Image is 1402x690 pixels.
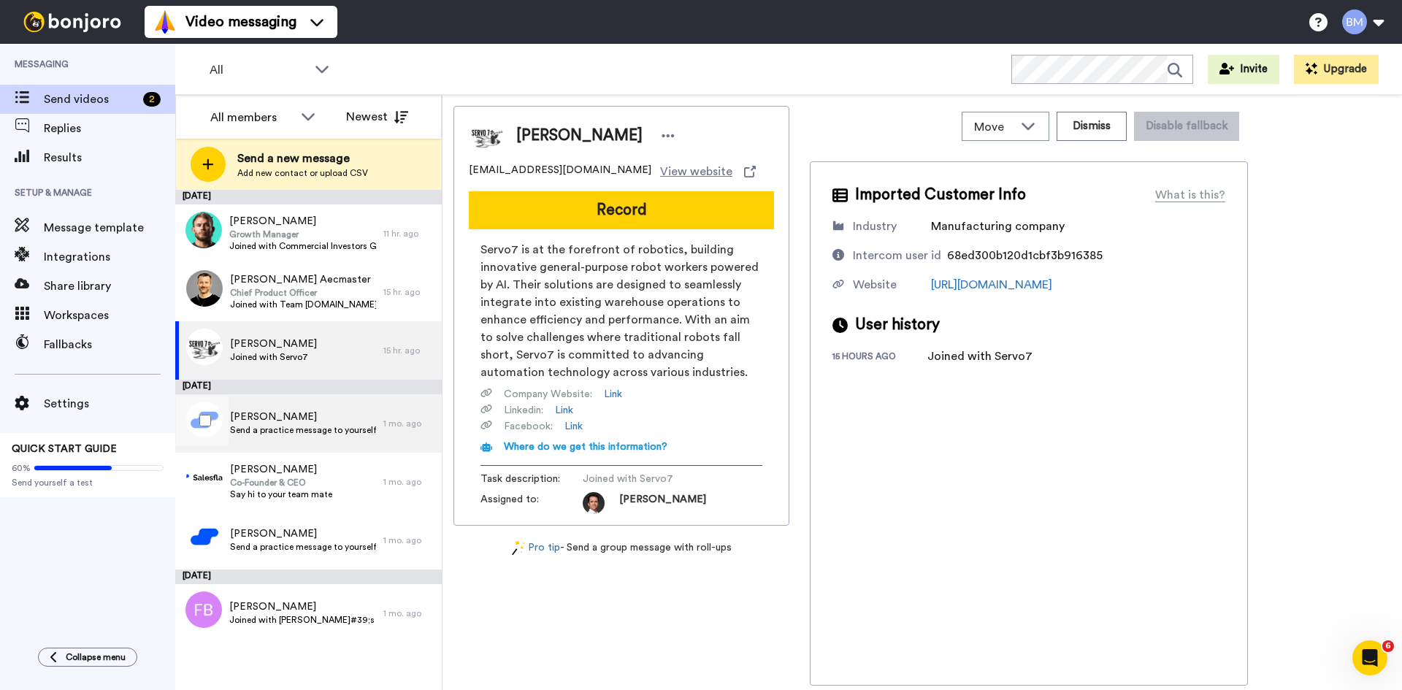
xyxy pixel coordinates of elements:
span: Fallbacks [44,336,175,353]
div: 1 mo. ago [383,534,434,546]
span: Co-Founder & CEO [230,477,332,488]
span: Integrations [44,248,175,266]
a: Link [604,387,622,402]
img: fac37804-4db4-4547-94d2-015336d79f93.jpg [186,329,223,365]
button: Newest [335,102,419,131]
div: 15 hr. ago [383,345,434,356]
span: Assigned to: [480,492,583,514]
span: Workspaces [44,307,175,324]
span: [PERSON_NAME] [619,492,706,514]
span: Joined with Servo7 [230,351,317,363]
span: [PERSON_NAME] Aecmaster [230,272,376,287]
span: Send a new message [237,150,368,167]
div: 15 hours ago [832,350,927,365]
div: 1 mo. ago [383,476,434,488]
span: Say hi to your team mate [230,488,332,500]
img: vm-color.svg [153,10,177,34]
span: [PERSON_NAME] [229,599,376,614]
div: [DATE] [175,570,442,584]
span: Growth Manager [229,229,376,240]
button: Collapse menu [38,648,137,667]
div: 1 mo. ago [383,607,434,619]
span: 6 [1382,640,1394,652]
a: View website [660,163,756,180]
img: b46bb965-4e23-4ed9-af25-8a5ad06f61ca.png [186,460,223,497]
span: Where do we get this information? [504,442,667,452]
span: Joined with [PERSON_NAME]#39;s team [229,614,376,626]
div: 2 [143,92,161,107]
div: - Send a group message with roll-ups [453,540,789,556]
span: Send yourself a test [12,477,164,488]
span: Joined with Servo7 [583,472,721,486]
span: [PERSON_NAME] [230,410,376,424]
span: [EMAIL_ADDRESS][DOMAIN_NAME] [469,163,651,180]
img: bj-logo-header-white.svg [18,12,127,32]
span: Joined with Commercial Investors Group [229,240,376,252]
img: 0a0cc1f7-fbbf-4760-9177-14bc26de692a.png [186,518,223,555]
img: photo.jpg [583,492,605,514]
div: Website [853,276,897,294]
span: View website [660,163,732,180]
span: [PERSON_NAME] [229,214,376,229]
span: Task description : [480,472,583,486]
span: Video messaging [185,12,296,32]
span: QUICK START GUIDE [12,444,117,454]
span: Send a practice message to yourself [230,541,376,553]
div: [DATE] [175,190,442,204]
span: Message template [44,219,175,237]
span: Manufacturing company [931,221,1065,232]
a: Link [564,419,583,434]
img: cb72d516-f3b8-46dc-a0a7-9367066cdff8.jpg [186,270,223,307]
div: [DATE] [175,380,442,394]
button: Upgrade [1294,55,1379,84]
span: Collapse menu [66,651,126,663]
span: Servo7 is at the forefront of robotics, building innovative general-purpose robot workers powered... [480,241,762,381]
div: Joined with Servo7 [927,348,1033,365]
span: Replies [44,120,175,137]
a: Link [555,403,573,418]
span: [PERSON_NAME] [230,337,317,351]
img: fb.png [185,591,222,628]
span: [PERSON_NAME] [230,526,376,541]
button: Record [469,191,774,229]
a: [URL][DOMAIN_NAME] [931,279,1052,291]
span: Facebook : [504,419,553,434]
button: Dismiss [1057,112,1127,141]
div: What is this? [1155,186,1225,204]
img: d7004c8e-3947-4276-83cc-7bb152ce812d.jpg [185,212,222,248]
div: 15 hr. ago [383,286,434,298]
img: Image of Pieter Becking [469,118,505,154]
span: Settings [44,395,175,413]
span: Company Website : [504,387,592,402]
span: All [210,61,307,79]
span: Send videos [44,91,137,108]
div: 1 mo. ago [383,418,434,429]
button: Disable fallback [1134,112,1239,141]
img: magic-wand.svg [512,540,525,556]
div: All members [210,109,294,126]
span: User history [855,314,940,336]
span: Share library [44,277,175,295]
div: Industry [853,218,897,235]
span: 68ed300b120d1cbf3b916385 [947,250,1103,261]
span: [PERSON_NAME] [516,125,643,147]
span: Results [44,149,175,166]
span: Chief Product Officer [230,287,376,299]
span: Joined with Team [DOMAIN_NAME] [230,299,376,310]
span: Imported Customer Info [855,184,1026,206]
span: Move [974,118,1014,136]
span: Add new contact or upload CSV [237,167,368,179]
span: Send a practice message to yourself [230,424,376,436]
div: Intercom user id [853,247,941,264]
iframe: Intercom live chat [1352,640,1387,675]
span: [PERSON_NAME] [230,462,332,477]
span: 60% [12,462,31,474]
button: Invite [1208,55,1279,84]
div: 11 hr. ago [383,228,434,239]
a: Pro tip [512,540,560,556]
span: Linkedin : [504,403,543,418]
